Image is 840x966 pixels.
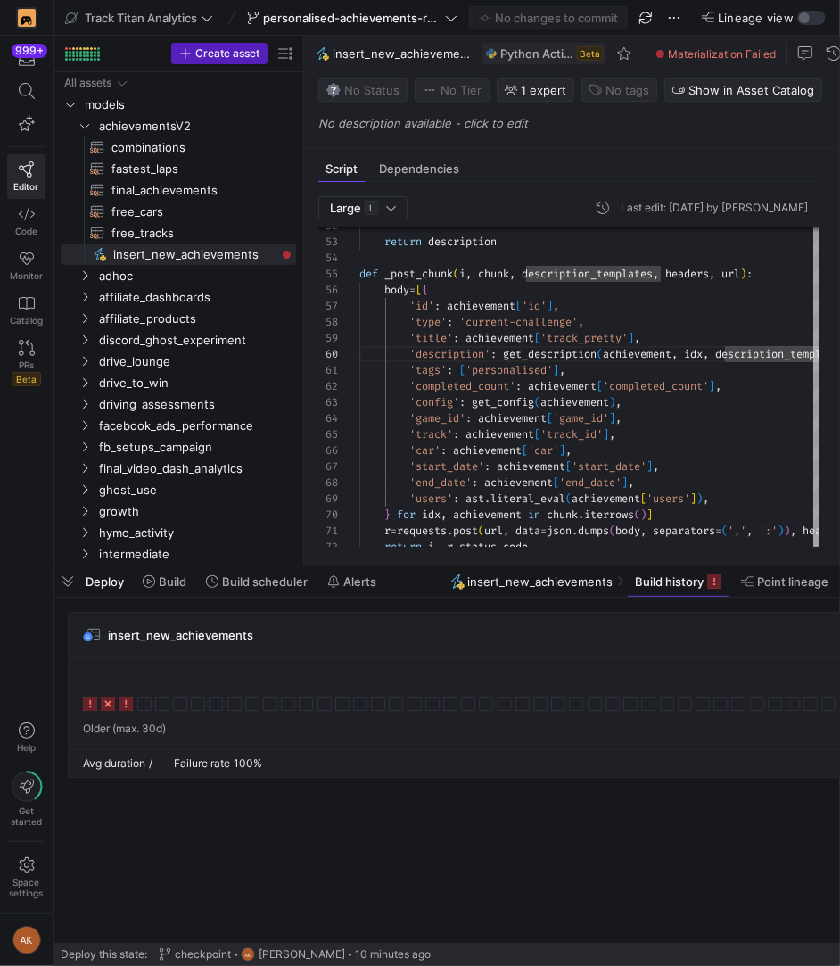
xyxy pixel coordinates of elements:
div: Press SPACE to select this row. [61,94,296,115]
span: Beta [12,372,41,386]
span: Create asset [195,47,259,60]
p: No description available - click to edit [318,116,833,130]
div: All assets [64,77,111,89]
div: Press SPACE to select this row. [61,136,296,158]
span: Deploy this state: [61,948,147,961]
div: AK [241,947,255,962]
span: 10 minutes ago [355,948,431,961]
span: Help [15,742,37,753]
div: Press SPACE to select this row. [61,415,296,436]
div: Press SPACE to select this row. [61,522,296,543]
span: ) [778,524,784,538]
span: No Tier [423,83,482,97]
div: Press SPACE to select this row. [61,201,296,222]
span: Show in Asset Catalog [688,83,814,97]
span: No Status [326,83,399,97]
span: PRs [19,359,34,370]
span: 1 expert [521,83,566,97]
div: Press SPACE to select this row. [61,329,296,351]
img: No tier [423,83,437,97]
div: Press SPACE to select this row. [61,222,296,244]
span: combinations​​​​​​​​​​ [111,137,276,158]
span: insert_new_achievements [333,46,472,61]
span: personalised-achievements-revamp [263,11,441,25]
div: Press SPACE to select this row. [61,115,296,136]
span: fastest_laps​​​​​​​​​​ [111,159,276,179]
div: Press SPACE to select this row. [61,286,296,308]
div: Press SPACE to select this row. [61,244,296,265]
span: Avg duration [83,756,145,770]
span: Track Titan Analytics [85,11,197,25]
div: Press SPACE to select this row. [61,436,296,458]
span: Script [325,163,358,175]
span: Lineage view [718,11,794,25]
span: Code [15,226,37,236]
span: final_achievements​​​​​​​​​​ [111,180,276,201]
span: Monitor [10,270,43,281]
img: No status [326,83,341,97]
div: AK [12,926,41,954]
div: Press SPACE to select this row. [61,158,296,179]
span: ':' [759,524,778,538]
span: Catalog [10,315,43,326]
div: Press SPACE to select this row. [61,458,296,479]
div: Press SPACE to select this row. [61,308,296,329]
img: https://storage.googleapis.com/y42-prod-data-exchange/images/4FGlnMhCNn9FsUVOuDzedKBoGBDO04HwCK1Z... [18,9,36,27]
div: Press SPACE to select this row. [61,72,296,94]
span: Point lineage [757,574,828,589]
span: Python Action [500,46,573,61]
span: Materialization Failed [668,47,776,61]
span: Space settings [10,877,44,898]
span: [PERSON_NAME] [259,948,345,961]
div: Press SPACE to select this row. [61,372,296,393]
img: undefined [486,48,496,59]
span: checkpoint [175,948,231,961]
span: Editor [14,181,39,192]
span: Dependencies [379,163,459,175]
span: models [85,95,293,115]
span: ) [784,524,790,538]
div: Press SPACE to select this row. [61,265,296,286]
span: Older (max. 30d) [83,722,166,735]
span: Beta [577,46,603,61]
span: , [790,524,796,538]
div: Press SPACE to select this row. [61,500,296,522]
span: Get started [11,805,42,827]
span: No tags [605,83,649,97]
div: Press SPACE to select this row. [61,543,296,565]
span: achievementsV2 [99,116,293,136]
div: 999+ [12,44,47,58]
div: Press SPACE to select this row. [61,479,296,500]
div: Press SPACE to select this row. [61,351,296,372]
div: Press SPACE to select this row. [61,179,296,201]
div: Press SPACE to select this row. [61,393,296,415]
